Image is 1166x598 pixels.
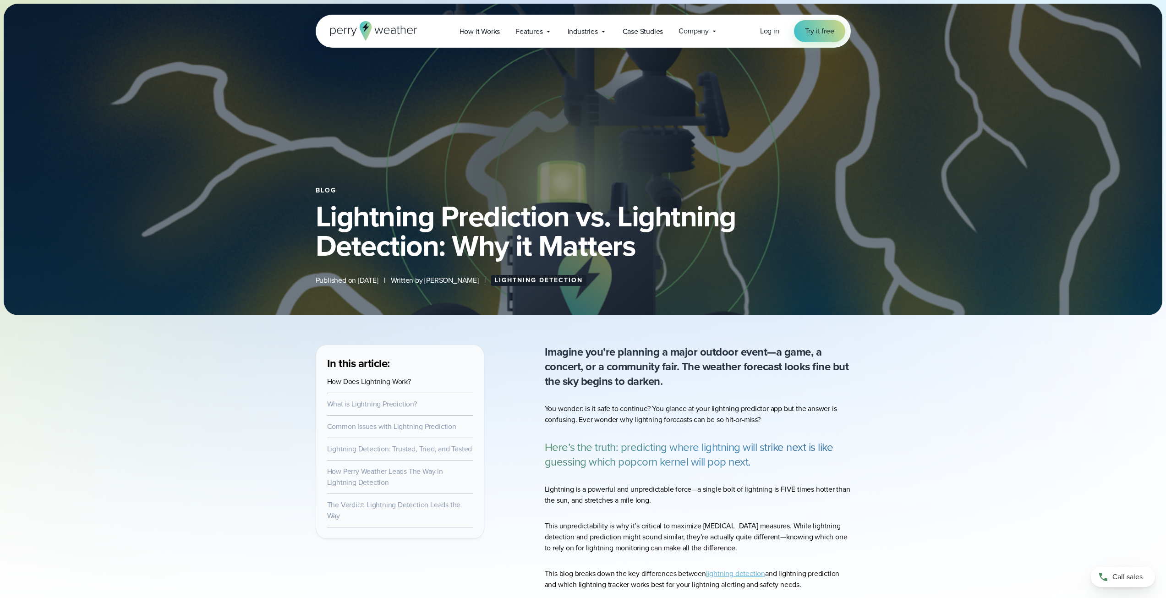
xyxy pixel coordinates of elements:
[679,26,709,37] span: Company
[545,521,851,554] p: This unpredictability is why it’s critical to maximize [MEDICAL_DATA] measures. While lightning d...
[515,26,542,37] span: Features
[1112,571,1143,582] span: Call sales
[623,26,663,37] span: Case Studies
[760,26,779,37] a: Log in
[460,26,500,37] span: How it Works
[327,356,473,371] h3: In this article:
[484,275,486,286] span: |
[384,275,385,286] span: |
[316,187,851,194] div: Blog
[545,568,851,590] p: This blog breaks down the key differences between and lightning prediction and which lightning tr...
[805,26,834,37] span: Try it free
[327,421,456,432] a: Common Issues with Lightning Prediction
[452,22,508,41] a: How it Works
[316,202,851,260] h1: Lightning Prediction vs. Lightning Detection: Why it Matters
[794,20,845,42] a: Try it free
[327,466,443,488] a: How Perry Weather Leads The Way in Lightning Detection
[706,568,765,579] a: lightning detection
[327,499,461,521] a: The Verdict: Lightning Detection Leads the Way
[391,275,479,286] span: Written by [PERSON_NAME]
[615,22,671,41] a: Case Studies
[327,399,417,409] a: What is Lightning Prediction?
[327,376,411,387] a: How Does Lightning Work?
[545,345,851,389] p: Imagine you’re planning a major outdoor event—a game, a concert, or a community fair. The weather...
[545,440,851,469] p: Here’s the truth: predicting where lightning will strike next is like guessing which popcorn kern...
[327,444,472,454] a: Lightning Detection: Trusted, Tried, and Tested
[760,26,779,36] span: Log in
[545,484,851,506] p: Lightning is a powerful and unpredictable force—a single bolt of lightning is FIVE times hotter t...
[568,26,598,37] span: Industries
[1091,567,1155,587] a: Call sales
[491,275,586,286] a: Lightning Detection
[316,275,378,286] span: Published on [DATE]
[545,403,851,425] p: You wonder: is it safe to continue? You glance at your lightning predictor app but the answer is ...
